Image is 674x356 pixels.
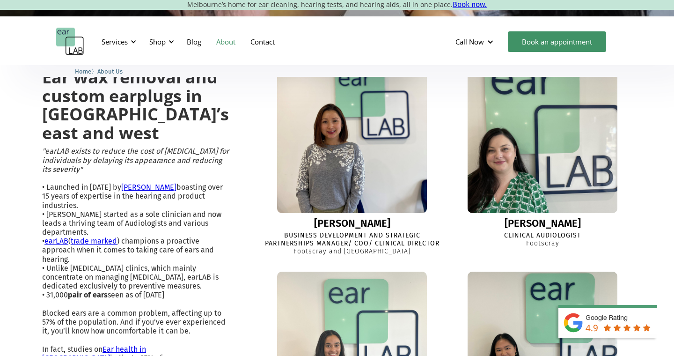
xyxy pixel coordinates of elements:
a: About Us [97,67,123,75]
div: Footscray [526,240,559,248]
a: Book an appointment [508,31,606,52]
div: Clinical Audiologist [504,232,581,240]
img: Eleanor [460,56,625,221]
span: About Us [97,68,123,75]
a: earLAB [44,237,68,245]
a: Contact [243,28,282,55]
li: 〉 [75,67,97,76]
span: Home [75,68,91,75]
div: Call Now [448,28,503,56]
em: "earLAB exists to reduce the cost of [MEDICAL_DATA] for individuals by delaying its appearance an... [42,147,229,173]
a: Blog [179,28,209,55]
a: Home [75,67,91,75]
h2: Ear wax removal and custom earplugs in [GEOGRAPHIC_DATA]’s east and west [42,68,229,142]
div: Shop [144,28,177,56]
div: [PERSON_NAME] [314,218,390,229]
a: [PERSON_NAME] [121,183,176,192]
div: [PERSON_NAME] [505,218,581,229]
div: Services [96,28,139,56]
a: Eleanor[PERSON_NAME]Clinical AudiologistFootscray [453,63,632,248]
div: Business Development and Strategic Partnerships Manager/ COO/ Clinical Director [263,232,441,248]
strong: pair of ears [68,290,108,299]
a: About [209,28,243,55]
div: Call Now [455,37,484,46]
img: Lisa [277,63,427,213]
a: trade marked [71,237,117,245]
a: home [56,28,84,56]
a: Lisa[PERSON_NAME]Business Development and Strategic Partnerships Manager/ COO/ Clinical DirectorF... [263,63,441,255]
div: Shop [149,37,166,46]
div: Services [102,37,128,46]
div: Footscray and [GEOGRAPHIC_DATA] [293,248,410,256]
